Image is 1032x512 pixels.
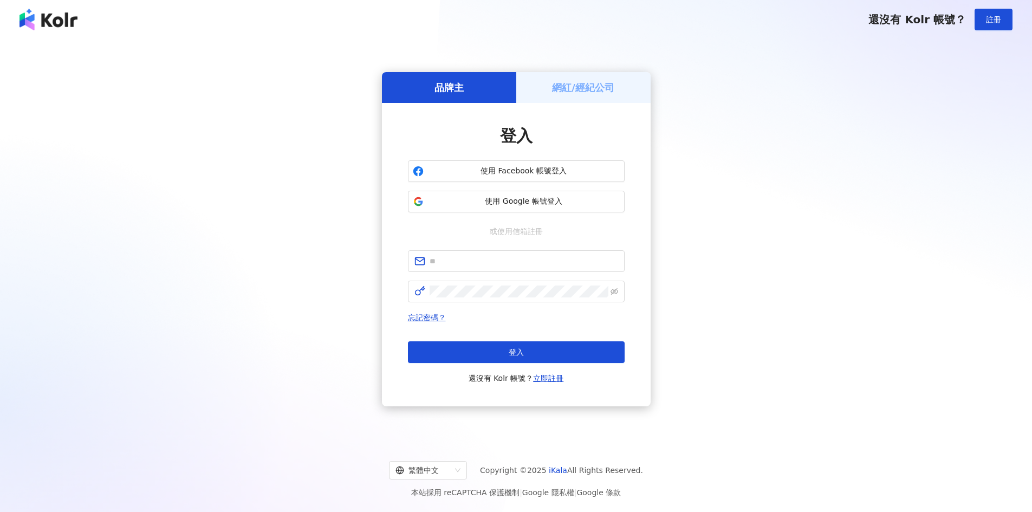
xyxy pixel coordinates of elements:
[411,486,621,499] span: 本站採用 reCAPTCHA 保護機制
[574,488,577,497] span: |
[20,9,77,30] img: logo
[975,9,1012,30] button: 註冊
[576,488,621,497] a: Google 條款
[509,348,524,357] span: 登入
[395,462,451,479] div: 繁體中文
[408,313,446,322] a: 忘記密碼？
[533,374,563,383] a: 立即註冊
[868,13,966,26] span: 還沒有 Kolr 帳號？
[549,466,567,475] a: iKala
[500,126,533,145] span: 登入
[434,81,464,94] h5: 品牌主
[428,166,620,177] span: 使用 Facebook 帳號登入
[428,196,620,207] span: 使用 Google 帳號登入
[522,488,574,497] a: Google 隱私權
[408,160,625,182] button: 使用 Facebook 帳號登入
[611,288,618,295] span: eye-invisible
[482,225,550,237] span: 或使用信箱註冊
[552,81,614,94] h5: 網紅/經紀公司
[469,372,564,385] span: 還沒有 Kolr 帳號？
[520,488,522,497] span: |
[408,341,625,363] button: 登入
[480,464,643,477] span: Copyright © 2025 All Rights Reserved.
[986,15,1001,24] span: 註冊
[408,191,625,212] button: 使用 Google 帳號登入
